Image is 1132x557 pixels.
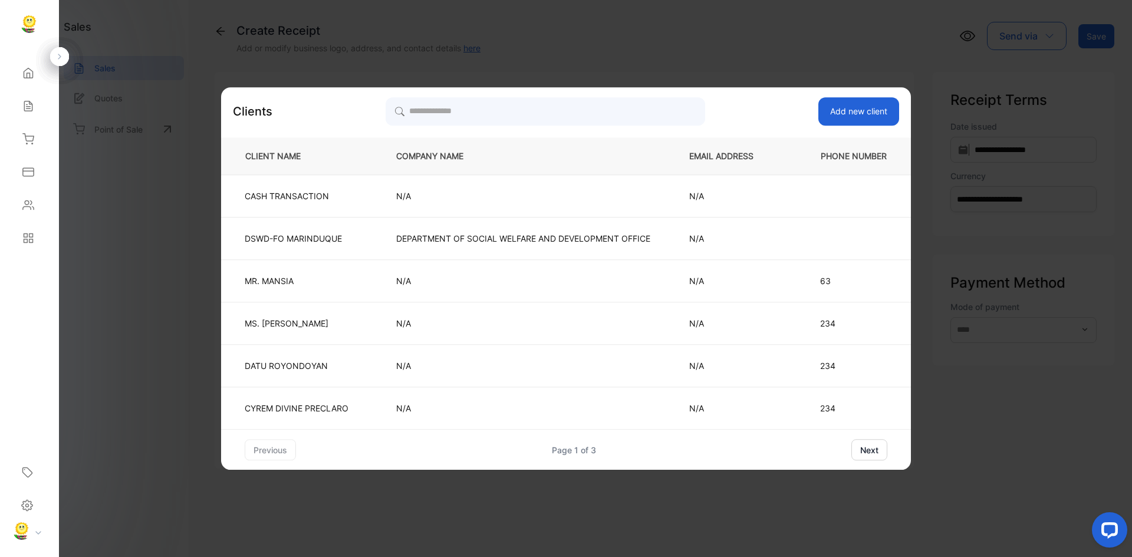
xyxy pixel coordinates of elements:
p: N/A [689,317,772,329]
div: Page 1 of 3 [552,444,596,456]
p: N/A [689,360,772,372]
button: Add new client [818,97,899,126]
p: 234 [820,360,887,372]
p: N/A [689,232,772,245]
p: N/A [396,402,650,414]
p: CLIENT NAME [241,150,357,162]
p: N/A [689,190,772,202]
button: previous [245,439,296,460]
p: N/A [396,190,650,202]
p: Clients [233,103,272,120]
iframe: LiveChat chat widget [1082,507,1132,557]
p: DSWD-FO MARINDUQUE [245,232,348,245]
p: CYREM DIVINE PRECLARO [245,402,348,414]
p: 234 [820,317,887,329]
p: 63 [820,275,887,287]
p: MR. MANSIA [245,275,348,287]
img: logo [21,15,38,33]
img: profile [13,522,31,540]
p: N/A [396,317,650,329]
p: EMAIL ADDRESS [689,150,772,162]
p: N/A [689,402,772,414]
p: N/A [396,275,650,287]
p: PHONE NUMBER [811,150,891,162]
p: DEPARTMENT OF SOCIAL WELFARE AND DEVELOPMENT OFFICE [396,232,650,245]
p: CASH TRANSACTION [245,190,348,202]
p: DATU ROYONDOYAN [245,360,348,372]
p: N/A [396,360,650,372]
p: 234 [820,402,887,414]
button: next [851,439,887,460]
p: MS. [PERSON_NAME] [245,317,348,329]
p: N/A [689,275,772,287]
p: COMPANY NAME [396,150,650,162]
